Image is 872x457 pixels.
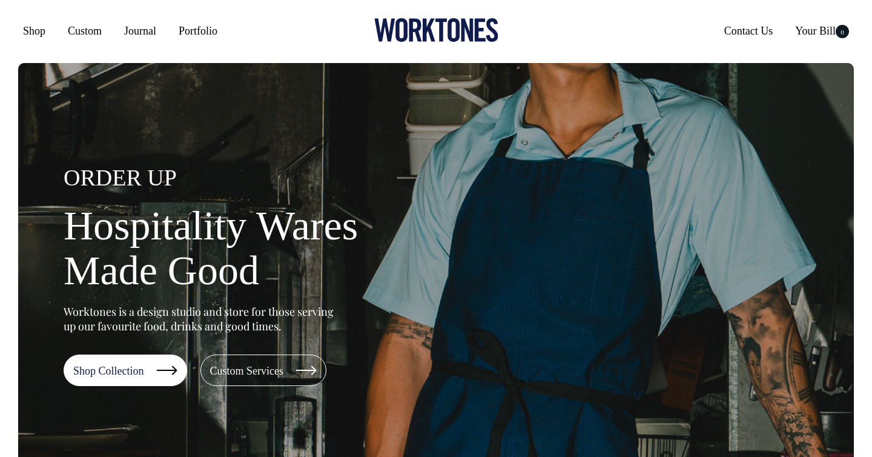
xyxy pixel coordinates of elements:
a: Shop [18,20,50,42]
a: Custom Services [200,355,327,386]
span: 0 [836,25,849,38]
a: Shop Collection [64,355,187,386]
a: Your Bill0 [790,20,854,42]
p: Worktones is a design studio and store for those serving up our favourite food, drinks and good t... [64,304,339,333]
a: Journal [119,20,161,42]
a: Portfolio [174,20,222,42]
a: Contact Us [719,20,778,42]
h4: ORDER UP [64,165,451,191]
h1: Hospitality Wares Made Good [64,203,451,294]
a: Custom [63,20,107,42]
